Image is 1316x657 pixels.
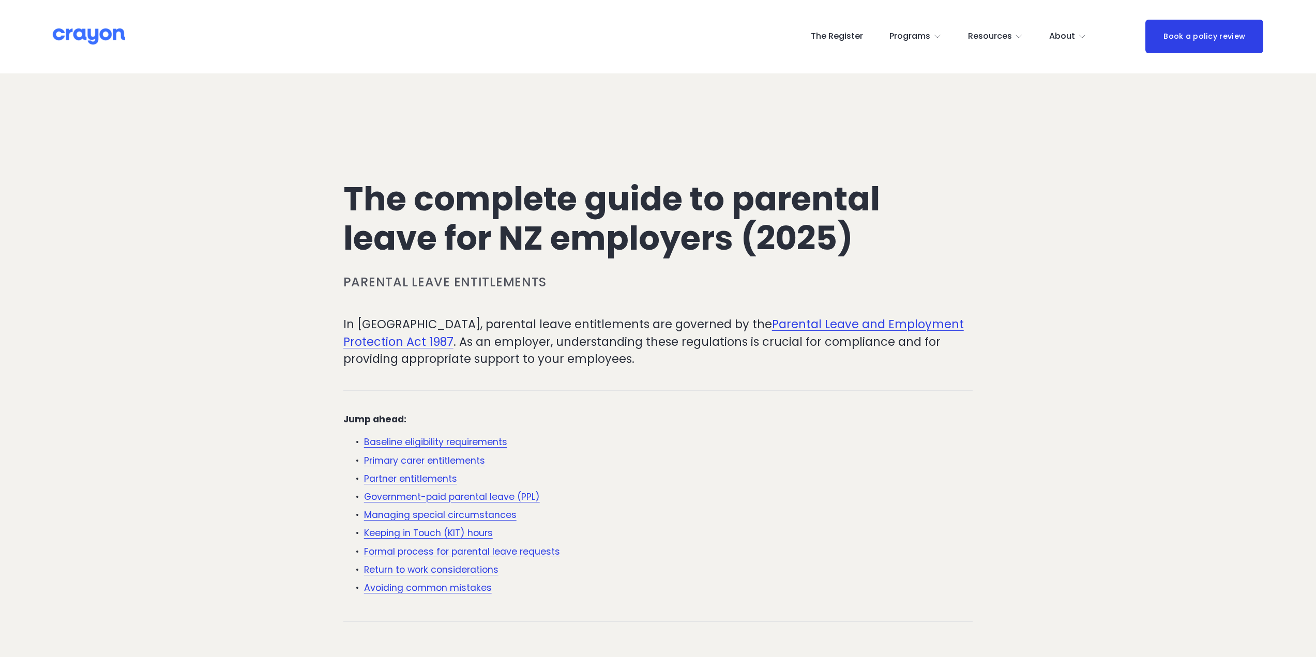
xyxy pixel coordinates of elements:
a: Formal process for parental leave requests [364,545,560,558]
span: Programs [889,29,930,44]
a: folder dropdown [968,28,1023,45]
strong: Jump ahead: [343,413,406,425]
a: Government-paid parental leave (PPL) [364,491,540,503]
a: folder dropdown [1049,28,1086,45]
a: Return to work considerations [364,563,498,576]
a: Parental leave entitlements [343,273,547,291]
a: Parental Leave and Employment Protection Act 1987 [343,316,964,350]
img: Crayon [53,27,125,45]
a: Avoiding common mistakes [364,582,492,594]
a: Partner entitlements [364,472,457,485]
a: Book a policy review [1145,20,1263,53]
h1: The complete guide to parental leave for NZ employers (2025) [343,179,973,259]
p: In [GEOGRAPHIC_DATA], parental leave entitlements are governed by the . As an employer, understan... [343,316,973,368]
span: Resources [968,29,1012,44]
a: folder dropdown [889,28,942,45]
a: Primary carer entitlements [364,454,485,467]
a: Keeping in Touch (KIT) hours [364,527,493,539]
a: Managing special circumstances [364,509,517,521]
a: The Register [811,28,863,45]
span: About [1049,29,1075,44]
a: Baseline eligibility requirements [364,436,507,448]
